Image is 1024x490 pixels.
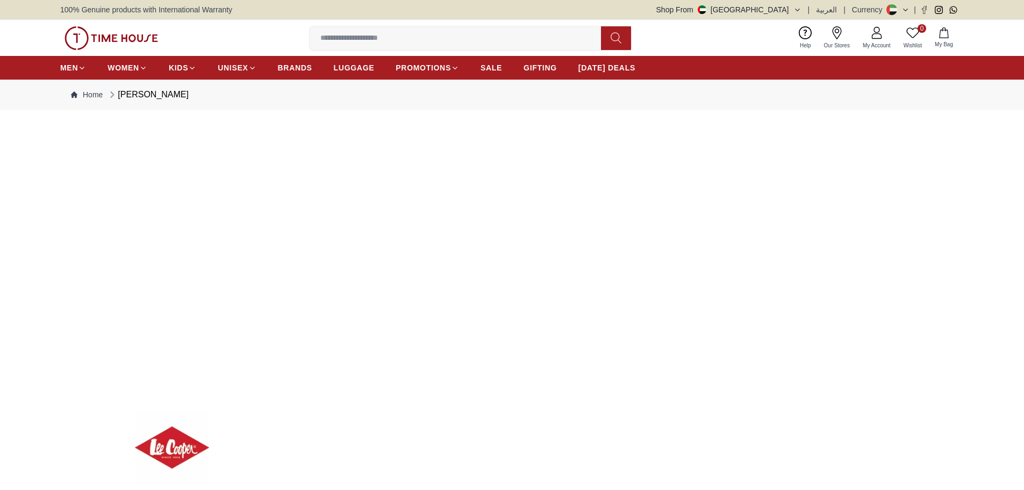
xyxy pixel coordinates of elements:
a: WOMEN [108,58,147,77]
a: MEN [60,58,86,77]
a: Instagram [935,6,943,14]
span: UNISEX [218,62,248,73]
a: Whatsapp [949,6,957,14]
a: Facebook [920,6,928,14]
a: BRANDS [278,58,312,77]
button: Shop From[GEOGRAPHIC_DATA] [656,4,801,15]
span: SALE [481,62,502,73]
nav: Breadcrumb [60,80,964,110]
img: ... [65,26,158,50]
span: | [843,4,846,15]
span: 0 [918,24,926,33]
span: My Account [858,41,895,49]
a: KIDS [169,58,196,77]
a: UNISEX [218,58,256,77]
a: [DATE] DEALS [578,58,635,77]
img: ... [60,120,964,437]
div: [PERSON_NAME] [107,88,189,101]
a: Our Stores [818,24,856,52]
span: Wishlist [899,41,926,49]
button: العربية [816,4,837,15]
img: United Arab Emirates [698,5,706,14]
span: Our Stores [820,41,854,49]
a: LUGGAGE [334,58,375,77]
span: | [808,4,810,15]
a: 0Wishlist [897,24,928,52]
span: WOMEN [108,62,139,73]
span: LUGGAGE [334,62,375,73]
span: PROMOTIONS [396,62,451,73]
a: PROMOTIONS [396,58,459,77]
button: My Bag [928,25,959,51]
span: BRANDS [278,62,312,73]
span: [DATE] DEALS [578,62,635,73]
span: KIDS [169,62,188,73]
img: ... [135,410,209,485]
a: SALE [481,58,502,77]
span: | [914,4,916,15]
a: Home [71,89,103,100]
span: GIFTING [524,62,557,73]
a: GIFTING [524,58,557,77]
span: Help [796,41,815,49]
div: Currency [852,4,887,15]
span: MEN [60,62,78,73]
span: 100% Genuine products with International Warranty [60,4,232,15]
span: My Bag [930,40,957,48]
a: Help [793,24,818,52]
